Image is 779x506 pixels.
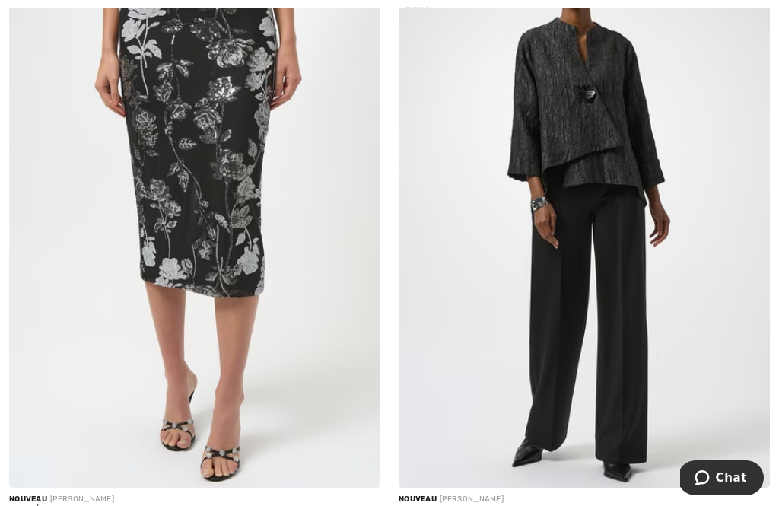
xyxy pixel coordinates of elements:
[9,494,380,505] div: [PERSON_NAME]
[9,495,47,504] span: Nouveau
[399,495,437,504] span: Nouveau
[399,494,770,505] div: [PERSON_NAME]
[680,460,764,498] iframe: Ouvre un widget dans lequel vous pouvez chatter avec l’un de nos agents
